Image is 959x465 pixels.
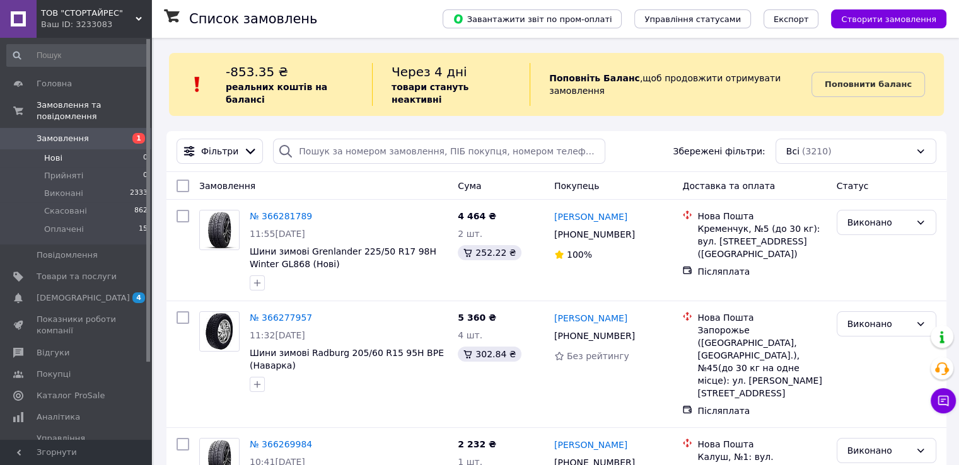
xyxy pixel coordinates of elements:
[37,347,69,359] span: Відгуки
[682,181,775,191] span: Доставка та оплата
[847,444,910,457] div: Виконано
[530,63,811,106] div: , щоб продовжити отримувати замовлення
[786,145,799,158] span: Всі
[458,211,496,221] span: 4 464 ₴
[37,78,72,89] span: Головна
[847,215,910,229] div: Виконано
[837,181,869,191] span: Статус
[199,311,240,352] a: Фото товару
[458,245,521,260] div: 252.22 ₴
[250,348,444,370] a: Шини зимові Radburg 205/60 R15 95H BPE (Наварка)
[554,312,627,324] a: [PERSON_NAME]
[697,222,826,260] div: Кременчук, №5 (до 30 кг): вул. [STREET_ADDRESS] ([GEOGRAPHIC_DATA])
[697,405,826,417] div: Післяплата
[37,271,117,282] span: Товари та послуги
[644,14,741,24] span: Управління статусами
[200,210,239,250] img: Фото товару
[199,181,255,191] span: Замовлення
[41,19,151,30] div: Ваш ID: 3233083
[143,170,148,181] span: 0
[458,330,482,340] span: 4 шт.
[818,13,946,23] a: Створити замовлення
[44,224,84,235] span: Оплачені
[697,210,826,222] div: Нова Пошта
[199,210,240,250] a: Фото товару
[554,439,627,451] a: [PERSON_NAME]
[37,250,98,261] span: Повідомлення
[549,73,640,83] b: Поповніть Баланс
[458,439,496,449] span: 2 232 ₴
[273,139,605,164] input: Пошук за номером замовлення, ПІБ покупця, номером телефону, Email, номером накладної
[841,14,936,24] span: Створити замовлення
[697,324,826,399] div: Запорожье ([GEOGRAPHIC_DATA], [GEOGRAPHIC_DATA].), №45(до 30 кг на одне місце): ул. [PERSON_NAME]...
[552,226,637,243] div: [PHONE_NUMBER]
[37,433,117,456] span: Управління сайтом
[458,313,496,323] span: 5 360 ₴
[189,11,317,26] h1: Список замовлень
[392,82,468,105] b: товари стануть неактивні
[132,133,145,144] span: 1
[250,246,436,269] a: Шини зимові Grenlander 225/50 R17 98H Winter GL868 (Нові)
[250,439,312,449] a: № 366269984
[188,75,207,94] img: :exclamation:
[250,330,305,340] span: 11:32[DATE]
[250,211,312,221] a: № 366281789
[201,145,238,158] span: Фільтри
[458,181,481,191] span: Cума
[634,9,751,28] button: Управління статусами
[554,210,627,223] a: [PERSON_NAME]
[37,292,130,304] span: [DEMOGRAPHIC_DATA]
[764,9,819,28] button: Експорт
[392,64,467,79] span: Через 4 дні
[250,313,312,323] a: № 366277957
[37,133,89,144] span: Замовлення
[554,181,599,191] span: Покупець
[673,145,765,158] span: Збережені фільтри:
[200,312,239,351] img: Фото товару
[802,146,832,156] span: (3210)
[453,13,612,25] span: Завантажити звіт по пром-оплаті
[443,9,622,28] button: Завантажити звіт по пром-оплаті
[6,44,149,67] input: Пошук
[825,79,912,89] b: Поповнити баланс
[44,170,83,181] span: Прийняті
[134,205,148,217] span: 862
[37,390,105,401] span: Каталог ProSale
[552,327,637,345] div: [PHONE_NUMBER]
[37,100,151,122] span: Замовлення та повідомлення
[130,188,148,199] span: 2333
[44,205,87,217] span: Скасовані
[44,152,62,164] span: Нові
[931,388,956,413] button: Чат з покупцем
[226,64,288,79] span: -853.35 ₴
[774,14,809,24] span: Експорт
[37,314,117,336] span: Показники роботи компанії
[567,351,629,361] span: Без рейтингу
[811,72,925,97] a: Поповнити баланс
[831,9,946,28] button: Створити замовлення
[250,229,305,239] span: 11:55[DATE]
[567,250,592,260] span: 100%
[37,411,80,423] span: Аналітика
[458,229,482,239] span: 2 шт.
[458,347,521,362] div: 302.84 ₴
[44,188,83,199] span: Виконані
[847,317,910,331] div: Виконано
[132,292,145,303] span: 4
[697,438,826,451] div: Нова Пошта
[41,8,136,19] span: ТОВ "СТОРТАЙРЕС"
[226,82,327,105] b: реальних коштів на балансі
[139,224,148,235] span: 15
[697,311,826,324] div: Нова Пошта
[37,369,71,380] span: Покупці
[697,265,826,278] div: Післяплата
[143,152,148,164] span: 0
